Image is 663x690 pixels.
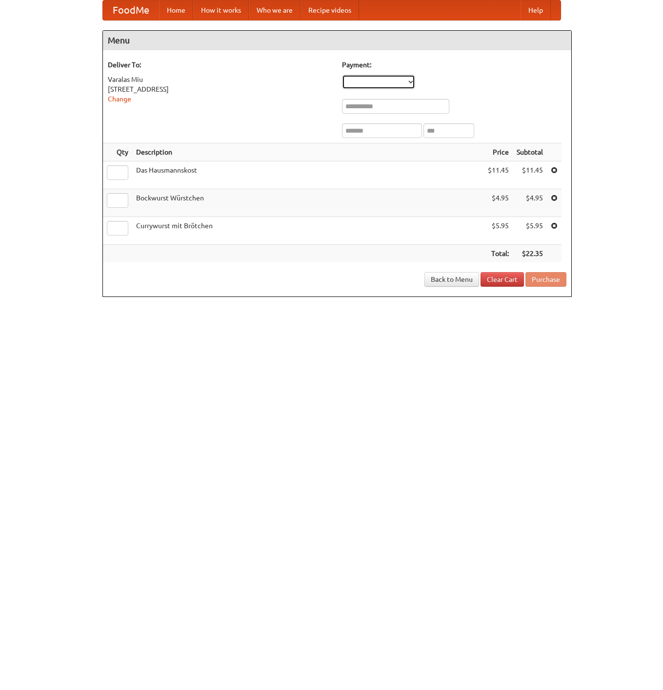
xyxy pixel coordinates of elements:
h5: Payment: [342,60,566,70]
th: Total: [484,245,513,263]
a: Back to Menu [424,272,479,287]
th: Description [132,143,484,161]
h5: Deliver To: [108,60,332,70]
a: Home [159,0,193,20]
a: Who we are [249,0,301,20]
th: Subtotal [513,143,547,161]
td: Das Hausmannskost [132,161,484,189]
td: $11.45 [513,161,547,189]
th: Qty [103,143,132,161]
a: Recipe videos [301,0,359,20]
a: Help [521,0,551,20]
td: $5.95 [513,217,547,245]
td: Currywurst mit Brötchen [132,217,484,245]
a: FoodMe [103,0,159,20]
div: [STREET_ADDRESS] [108,84,332,94]
td: $4.95 [513,189,547,217]
td: $4.95 [484,189,513,217]
td: $5.95 [484,217,513,245]
button: Purchase [525,272,566,287]
h4: Menu [103,31,571,50]
a: Clear Cart [481,272,524,287]
td: Bockwurst Würstchen [132,189,484,217]
th: $22.35 [513,245,547,263]
td: $11.45 [484,161,513,189]
th: Price [484,143,513,161]
a: How it works [193,0,249,20]
div: Varalas Miu [108,75,332,84]
a: Change [108,95,131,103]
